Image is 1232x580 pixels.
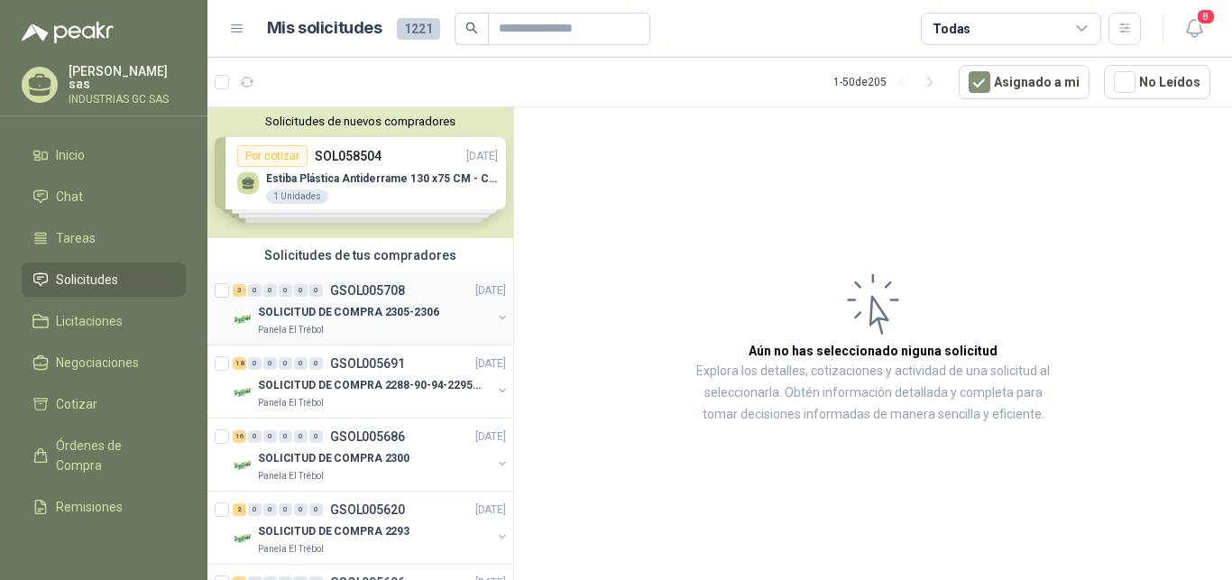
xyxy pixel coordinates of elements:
[330,503,405,516] p: GSOL005620
[56,353,139,373] span: Negociaciones
[56,187,83,207] span: Chat
[22,180,186,214] a: Chat
[233,284,246,297] div: 3
[233,430,246,443] div: 16
[294,430,308,443] div: 0
[330,357,405,370] p: GSOL005691
[233,528,254,549] img: Company Logo
[258,396,324,410] p: Panela El Trébol
[56,145,85,165] span: Inicio
[233,382,254,403] img: Company Logo
[22,262,186,297] a: Solicitudes
[330,284,405,297] p: GSOL005708
[22,22,114,43] img: Logo peakr
[56,436,169,475] span: Órdenes de Compra
[248,503,262,516] div: 0
[294,284,308,297] div: 0
[233,503,246,516] div: 2
[279,430,292,443] div: 0
[22,531,186,566] a: Configuración
[1178,13,1210,45] button: 8
[330,430,405,443] p: GSOL005686
[56,270,118,290] span: Solicitudes
[22,221,186,255] a: Tareas
[309,503,323,516] div: 0
[258,523,409,540] p: SOLICITUD DE COMPRA 2293
[279,357,292,370] div: 0
[833,68,944,97] div: 1 - 50 de 205
[233,280,510,337] a: 3 0 0 0 0 0 GSOL005708[DATE] Company LogoSOLICITUD DE COMPRA 2305-2306Panela El Trébol
[248,357,262,370] div: 0
[258,469,324,483] p: Panela El Trébol
[69,94,186,105] p: INDUSTRIAS GC SAS
[215,115,506,128] button: Solicitudes de nuevos compradores
[258,542,324,557] p: Panela El Trébol
[263,357,277,370] div: 0
[263,430,277,443] div: 0
[207,238,513,272] div: Solicitudes de tus compradores
[475,428,506,446] p: [DATE]
[294,357,308,370] div: 0
[22,428,186,483] a: Órdenes de Compra
[749,341,998,361] h3: Aún no has seleccionado niguna solicitud
[69,65,186,90] p: [PERSON_NAME] sas
[56,311,123,331] span: Licitaciones
[233,499,510,557] a: 2 0 0 0 0 0 GSOL005620[DATE] Company LogoSOLICITUD DE COMPRA 2293Panela El Trébol
[263,503,277,516] div: 0
[267,15,382,41] h1: Mis solicitudes
[694,361,1052,426] p: Explora los detalles, cotizaciones y actividad de una solicitud al seleccionarla. Obtén informaci...
[56,228,96,248] span: Tareas
[309,357,323,370] div: 0
[22,138,186,172] a: Inicio
[959,65,1089,99] button: Asignado a mi
[233,353,510,410] a: 18 0 0 0 0 0 GSOL005691[DATE] Company LogoSOLICITUD DE COMPRA 2288-90-94-2295-96-2301-02-04Panela...
[22,490,186,524] a: Remisiones
[258,377,483,394] p: SOLICITUD DE COMPRA 2288-90-94-2295-96-2301-02-04
[475,282,506,299] p: [DATE]
[233,308,254,330] img: Company Logo
[294,503,308,516] div: 0
[56,497,123,517] span: Remisiones
[279,503,292,516] div: 0
[248,284,262,297] div: 0
[207,107,513,238] div: Solicitudes de nuevos compradoresPor cotizarSOL058504[DATE] Estiba Plástica Antiderrame 130 x75 C...
[465,22,478,34] span: search
[475,502,506,519] p: [DATE]
[1196,8,1216,25] span: 8
[233,426,510,483] a: 16 0 0 0 0 0 GSOL005686[DATE] Company LogoSOLICITUD DE COMPRA 2300Panela El Trébol
[248,430,262,443] div: 0
[22,387,186,421] a: Cotizar
[22,345,186,380] a: Negociaciones
[279,284,292,297] div: 0
[309,284,323,297] div: 0
[309,430,323,443] div: 0
[933,19,970,39] div: Todas
[258,323,324,337] p: Panela El Trébol
[56,394,97,414] span: Cotizar
[22,304,186,338] a: Licitaciones
[1104,65,1210,99] button: No Leídos
[233,357,246,370] div: 18
[475,355,506,373] p: [DATE]
[258,304,439,321] p: SOLICITUD DE COMPRA 2305-2306
[397,18,440,40] span: 1221
[263,284,277,297] div: 0
[233,455,254,476] img: Company Logo
[258,450,409,467] p: SOLICITUD DE COMPRA 2300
